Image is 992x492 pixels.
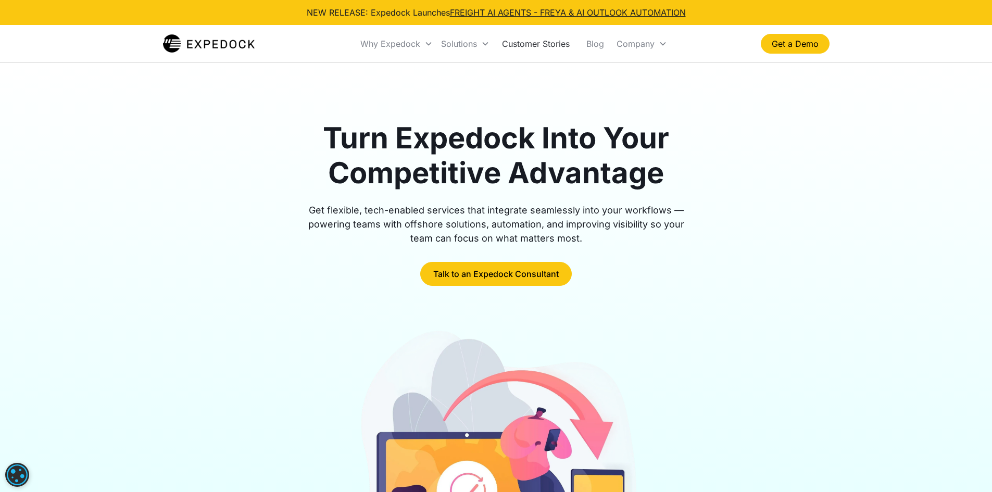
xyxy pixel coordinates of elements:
[360,39,420,49] div: Why Expedock
[617,39,655,49] div: Company
[437,26,494,61] div: Solutions
[296,203,696,245] div: Get flexible, tech-enabled services that integrate seamlessly into your workflows — powering team...
[940,442,992,492] iframe: Chat Widget
[163,33,255,54] a: home
[296,121,696,191] h1: Turn Expedock Into Your Competitive Advantage
[612,26,671,61] div: Company
[420,262,572,286] a: Talk to an Expedock Consultant
[356,26,437,61] div: Why Expedock
[761,34,830,54] a: Get a Demo
[307,6,686,19] div: NEW RELEASE: Expedock Launches
[163,33,255,54] img: Expedock Logo
[441,39,477,49] div: Solutions
[450,7,686,18] a: FREIGHT AI AGENTS - FREYA & AI OUTLOOK AUTOMATION
[494,26,578,61] a: Customer Stories
[578,26,612,61] a: Blog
